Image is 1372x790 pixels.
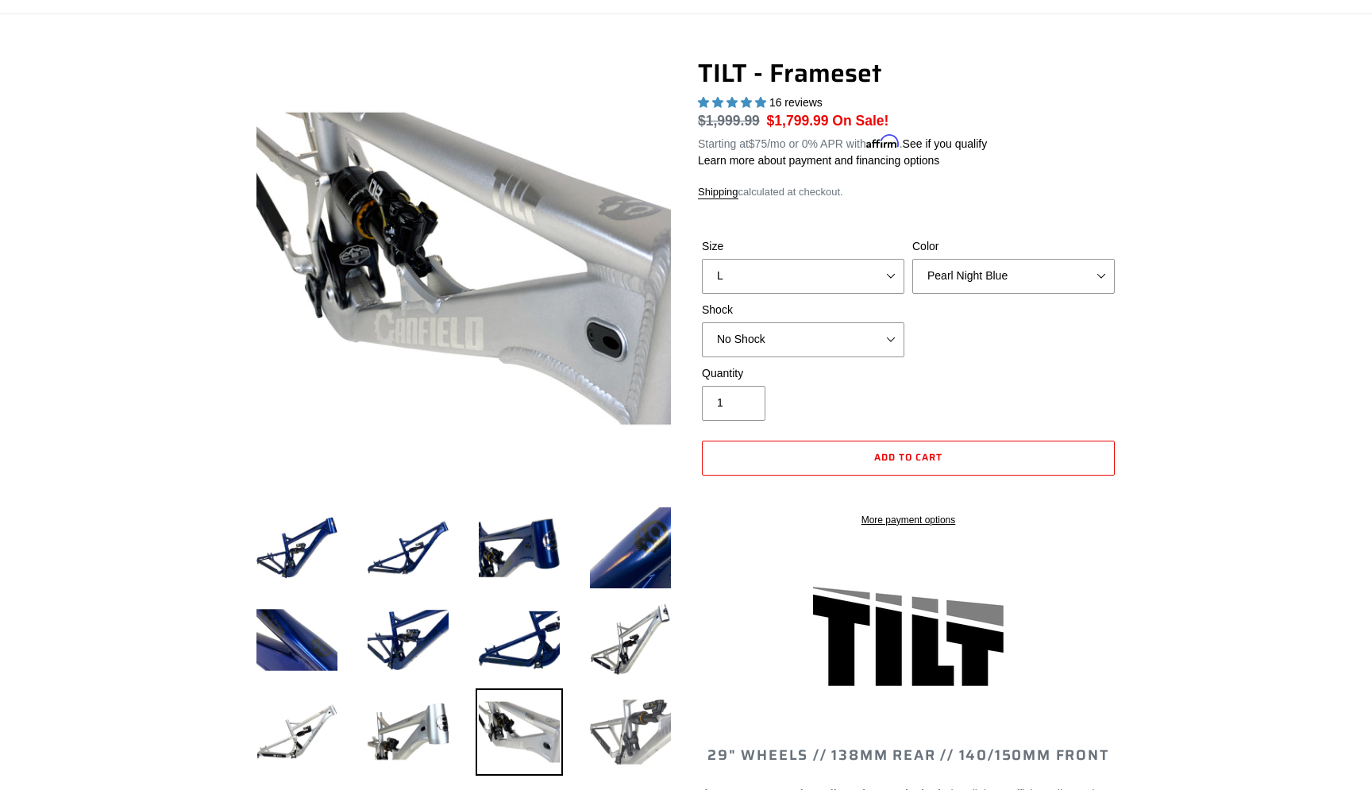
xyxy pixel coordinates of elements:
span: Affirm [866,135,900,148]
p: Starting at /mo or 0% APR with . [698,132,987,152]
span: 29" WHEELS // 138mm REAR // 140/150mm FRONT [707,744,1108,766]
img: Load image into Gallery viewer, TILT - Frameset [476,504,563,592]
span: Add to cart [874,449,942,464]
label: Quantity [702,365,904,382]
img: Load image into Gallery viewer, TILT - Frameset [364,504,452,592]
label: Shock [702,302,904,318]
a: Shipping [698,186,738,199]
label: Color [912,238,1115,255]
span: On Sale! [832,110,888,131]
span: $1,799.99 [767,113,829,129]
img: Load image into Gallery viewer, TILT - Frameset [476,688,563,776]
img: Load image into Gallery viewer, TILT - Frameset [253,688,341,776]
img: Load image into Gallery viewer, TILT - Frameset [587,596,674,684]
img: Load image into Gallery viewer, TILT - Frameset [476,596,563,684]
a: See if you qualify - Learn more about Affirm Financing (opens in modal) [903,137,988,150]
span: 16 reviews [769,96,823,109]
div: calculated at checkout. [698,184,1119,200]
a: Learn more about payment and financing options [698,154,939,167]
img: Load image into Gallery viewer, TILT - Frameset [364,688,452,776]
img: Load image into Gallery viewer, TILT - Frameset [587,504,674,592]
img: Load image into Gallery viewer, TILT - Frameset [253,504,341,592]
span: $75 [749,137,767,150]
button: Add to cart [702,441,1115,476]
h1: TILT - Frameset [698,58,1119,88]
s: $1,999.99 [698,113,760,129]
img: Load image into Gallery viewer, TILT - Frameset [253,596,341,684]
a: More payment options [702,513,1115,527]
label: Size [702,238,904,255]
span: 5.00 stars [698,96,769,109]
img: Load image into Gallery viewer, TILT - Frameset [364,596,452,684]
img: Load image into Gallery viewer, TILT - Frameset [587,688,674,776]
